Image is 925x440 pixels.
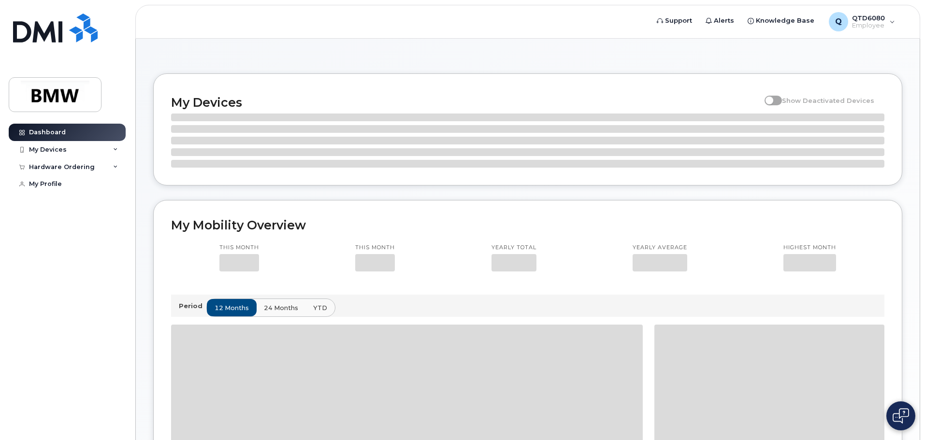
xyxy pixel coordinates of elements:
p: Period [179,301,206,311]
p: Yearly average [633,244,687,252]
p: Highest month [783,244,836,252]
span: YTD [313,303,327,312]
input: Show Deactivated Devices [765,91,772,99]
span: 24 months [264,303,298,312]
h2: My Devices [171,95,760,110]
span: Show Deactivated Devices [782,97,874,104]
p: Yearly total [491,244,536,252]
p: This month [219,244,259,252]
p: This month [355,244,395,252]
img: Open chat [893,408,909,424]
h2: My Mobility Overview [171,218,884,232]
